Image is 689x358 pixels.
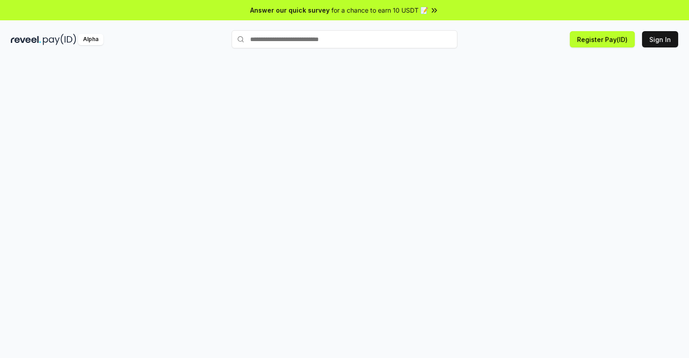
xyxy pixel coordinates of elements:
[570,31,635,47] button: Register Pay(ID)
[642,31,678,47] button: Sign In
[250,5,330,15] span: Answer our quick survey
[43,34,76,45] img: pay_id
[11,34,41,45] img: reveel_dark
[331,5,428,15] span: for a chance to earn 10 USDT 📝
[78,34,103,45] div: Alpha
